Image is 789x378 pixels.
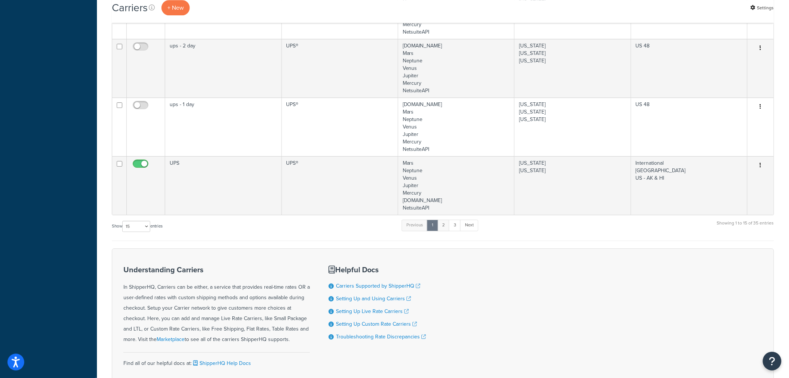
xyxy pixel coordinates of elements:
a: 2 [437,220,450,231]
a: Setting Up and Using Carriers [336,295,411,303]
td: [US_STATE] [US_STATE] [US_STATE] [515,97,631,156]
td: [DOMAIN_NAME] Mars Neptune Venus Jupiter Mercury NetsuiteAPI [398,39,515,97]
td: ups - 1 day [165,97,282,156]
a: Setting Up Live Rate Carriers [336,307,409,315]
td: [US_STATE] [US_STATE] [US_STATE] [515,39,631,97]
a: 1 [427,220,438,231]
td: UPS [165,156,282,215]
a: 3 [449,220,461,231]
td: US 48 [631,39,748,97]
td: International [GEOGRAPHIC_DATA] US - AK & HI [631,156,748,215]
h1: Carriers [112,0,148,15]
td: UPS® [282,156,398,215]
a: Carriers Supported by ShipperHQ [336,282,420,290]
div: In ShipperHQ, Carriers can be either, a service that provides real-time rates OR a user-defined r... [123,266,310,345]
td: [US_STATE] [US_STATE] [515,156,631,215]
a: Marketplace [157,335,185,343]
td: US 48 [631,97,748,156]
div: Find all of our helpful docs at: [123,352,310,369]
td: UPS® [282,39,398,97]
td: UPS® [282,97,398,156]
a: ShipperHQ Help Docs [192,359,251,367]
h3: Helpful Docs [329,266,426,274]
a: Next [460,220,478,231]
td: Mars Neptune Venus Jupiter Mercury [DOMAIN_NAME] NetsuiteAPI [398,156,515,215]
td: ups - 2 day [165,39,282,97]
a: Setting Up Custom Rate Carriers [336,320,417,328]
h3: Understanding Carriers [123,266,310,274]
a: Settings [751,3,774,13]
a: Troubleshooting Rate Discrepancies [336,333,426,341]
select: Showentries [122,221,150,232]
label: Show entries [112,221,163,232]
td: [DOMAIN_NAME] Mars Neptune Venus Jupiter Mercury NetsuiteAPI [398,97,515,156]
div: Showing 1 to 15 of 35 entries [717,219,774,235]
a: Previous [402,220,428,231]
button: Open Resource Center [763,352,782,371]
